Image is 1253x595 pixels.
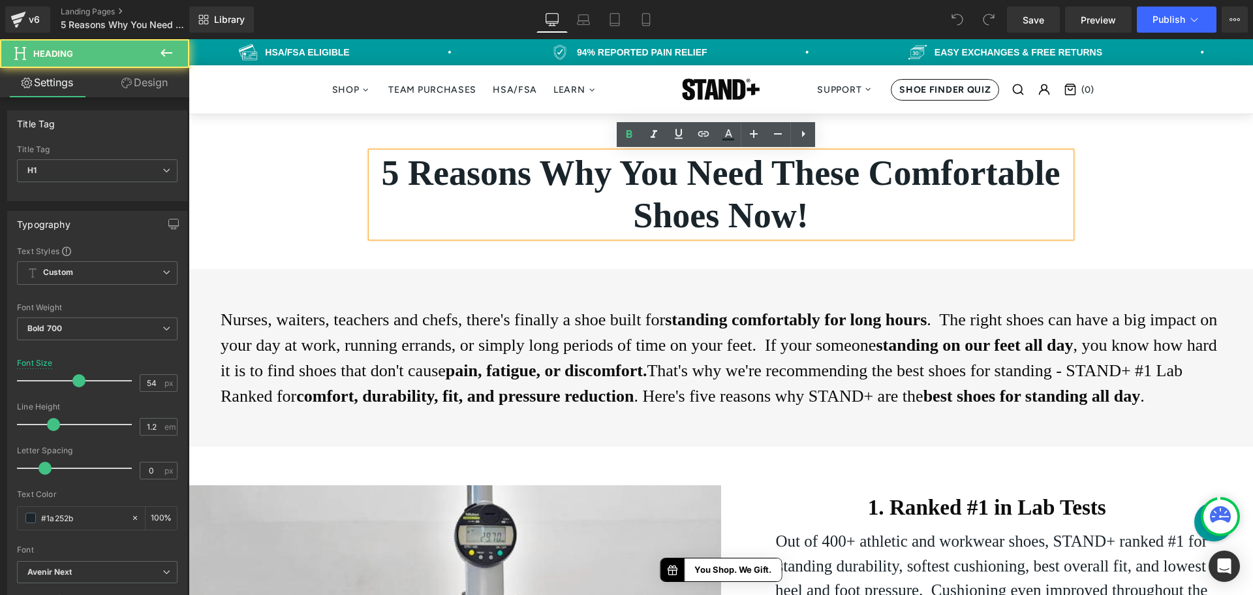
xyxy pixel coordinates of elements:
input: Color [41,511,125,525]
div: Stand+ Logo. Home Link [493,26,572,74]
div: • [896,3,899,24]
div: Font [17,545,178,555]
span: Publish [1152,14,1185,25]
span: px [164,379,176,387]
a: Account [849,44,862,57]
div: Open Intercom Messenger [1209,551,1240,582]
p: Nurses, waiters, teachers and chefs, there's finally a shoe built for . The right shoes can have ... [32,268,1032,370]
img: 94% Reported Pain Relief [245,3,266,24]
div: • [143,3,146,24]
a: New Library [189,7,254,33]
a: HSA/FSA [304,26,348,75]
span: TEAM PURCHASES [200,46,288,56]
span: Shoe finder quiz [702,40,811,61]
iframe: Gorgias live chat messenger [999,458,1051,507]
a: Shoe finder quiz [702,30,811,71]
div: Typography [17,212,70,230]
span: 5 Reasons Why You Need STAND+ Shoes [61,20,186,30]
a: Desktop [536,7,568,33]
img: Easy Exchanges & Free returns [602,3,623,24]
a: TEAM PURCHASES [200,26,288,75]
p: Out of 400+ athletic and workwear shoes, STAND+ ranked #1 for standing durability, softest cushio... [574,490,1033,588]
a: Support [628,30,686,71]
span: em [164,423,176,431]
div: HSA/FSA Eligible [1025,3,1109,24]
img: HSA/FSA Eligible [997,3,1018,24]
div: Font Weight [17,303,178,312]
div: • [501,3,504,24]
div: v6 [26,11,42,28]
button: Undo [944,7,970,33]
i: Avenir Next [27,567,72,578]
button: Redo [976,7,1002,33]
strong: standing comfortably for long hours [476,271,738,290]
a: Mobile [630,7,662,33]
strong: tanding on our feet all day [694,297,885,315]
span: Support [628,46,673,56]
div: Text Color [17,490,178,499]
span: Save [1023,13,1044,27]
a: Design [97,68,192,97]
a: Tablet [599,7,630,33]
button: More [1222,7,1248,33]
strong: s [687,297,694,315]
div: Title Tag [17,145,178,154]
div: Easy Exchanges & Free returns [630,3,797,24]
strong: best shoes for standing all day [735,347,952,366]
strong: comfort, durability, fit, and pressure reduction [108,347,445,366]
h1: 1. Ranked #1 in Lab Tests [533,455,1065,481]
span: Preview [1081,13,1116,27]
div: Font Size [17,359,53,368]
a: Preview [1065,7,1132,33]
div: Letter Spacing [17,446,178,455]
h1: 5 Reasons Why You Need These Comfortable Shoes Now! [183,113,882,198]
span: Heading [33,48,73,59]
span: HSA/FSA [304,46,348,56]
strong: pain, fatigue, or discomfort. [257,322,459,341]
a: Laptop [568,7,599,33]
b: Bold 700 [27,323,62,333]
div: Line Height [17,402,178,411]
a: SHOP [144,26,184,75]
div: Title Tag [17,111,55,129]
button: Publish [1137,7,1216,33]
b: Custom [43,267,73,278]
iframe: To enrich screen reader interactions, please activate Accessibility in Grammarly extension settings [189,39,1253,595]
div: 94% Reported Pain Relief [272,3,403,24]
span: Learn [365,46,397,56]
div: Text Styles [17,246,178,256]
span: SHOP [144,46,171,56]
b: H1 [27,165,37,175]
div: % [146,507,177,530]
a: v6 [5,7,50,33]
a: STAND+ [493,39,572,61]
a: 0 items in Cart [875,41,905,59]
span: px [164,466,176,475]
span: Library [214,14,245,25]
a: Learn [365,26,410,75]
a: Landing Pages [61,7,211,17]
